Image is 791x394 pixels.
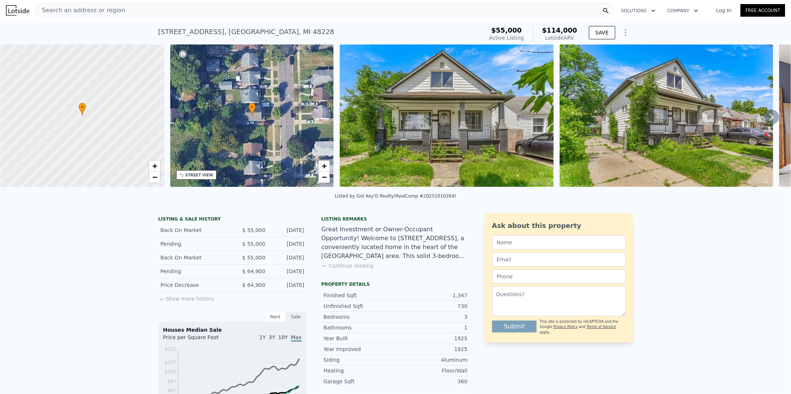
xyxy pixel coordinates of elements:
span: − [152,172,157,182]
span: Search an address or region [36,6,125,15]
div: 1 [396,324,468,331]
span: Active Listing [489,35,524,41]
img: Sale: 139703583 Parcel: 48115298 [340,44,554,187]
div: Pending [161,240,227,248]
button: SAVE [589,26,615,39]
span: $114,000 [542,26,577,34]
a: Zoom in [319,160,330,172]
div: [DATE] [271,226,304,234]
tspan: $127 [165,360,176,365]
tspan: $67 [168,388,176,394]
button: Company [662,4,704,17]
div: Garage Sqft [324,378,396,385]
span: $ 64,900 [242,268,265,274]
div: Finished Sqft [324,292,396,299]
img: Lotside [6,5,29,16]
tspan: $155 [165,347,176,352]
div: Lotside ARV [542,34,577,42]
span: $55,000 [491,26,522,34]
div: Back On Market [161,226,227,234]
span: 1Y [259,334,266,340]
span: + [152,161,157,170]
div: Year Improved [324,345,396,353]
span: − [322,172,327,182]
div: STREET VIEW [185,172,213,178]
button: Continue reading [322,262,374,269]
div: • [248,103,256,116]
tspan: $107 [165,370,176,375]
div: 1925 [396,335,468,342]
span: $ 64,900 [242,282,265,288]
span: $ 55,000 [242,241,265,247]
a: Free Account [741,4,785,17]
div: LISTING & SALE HISTORY [158,216,307,224]
a: Log In [707,7,741,14]
a: Zoom out [149,172,160,183]
div: Year Built [324,335,396,342]
span: • [79,104,86,110]
span: $ 55,000 [242,255,265,261]
button: Show more history [158,292,214,302]
div: Bathrooms [324,324,396,331]
input: Email [492,252,626,266]
div: 730 [396,302,468,310]
div: [DATE] [271,240,304,248]
div: [DATE] [271,268,304,275]
div: Price per Square Foot [163,334,233,345]
div: Pending [161,268,227,275]
button: Submit [492,321,537,332]
div: Heating [324,367,396,374]
div: Back On Market [161,254,227,261]
span: + [322,161,327,170]
div: Ask about this property [492,221,626,231]
div: • [79,103,86,116]
span: Max [291,334,302,342]
span: 10Y [278,334,288,340]
div: This site is protected by reCAPTCHA and the Google and apply. [540,319,625,335]
div: Unfinished Sqft [324,302,396,310]
tspan: $87 [168,379,176,384]
button: Show Options [618,25,633,40]
a: Zoom out [319,172,330,183]
input: Name [492,235,626,249]
div: Rent [265,312,286,322]
div: Sale [286,312,307,322]
div: [DATE] [271,254,304,261]
div: Great Investment or Owner-Occupant Opportunity! Welcome to [STREET_ADDRESS], a conveniently locat... [322,225,470,261]
div: Aluminum [396,356,468,364]
div: Bedrooms [324,313,396,321]
div: Listed by Got Key'D Realty (RealComp #20251010264) [335,193,456,199]
button: Solutions [615,4,662,17]
div: [STREET_ADDRESS] , [GEOGRAPHIC_DATA] , MI 48228 [158,27,334,37]
div: 1,347 [396,292,468,299]
div: Listing remarks [322,216,470,222]
div: Price Decrease [161,281,227,289]
div: 1925 [396,345,468,353]
span: $ 55,000 [242,227,265,233]
a: Privacy Policy [553,325,577,329]
a: Terms of Service [587,325,616,329]
div: Property details [322,281,470,287]
span: • [248,104,256,110]
a: Zoom in [149,160,160,172]
div: 3 [396,313,468,321]
div: Houses Median Sale [163,326,302,334]
div: Floor/Wall [396,367,468,374]
div: [DATE] [271,281,304,289]
img: Sale: 139703583 Parcel: 48115298 [560,44,774,187]
input: Phone [492,269,626,284]
div: Siding [324,356,396,364]
div: 360 [396,378,468,385]
span: 3Y [269,334,275,340]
